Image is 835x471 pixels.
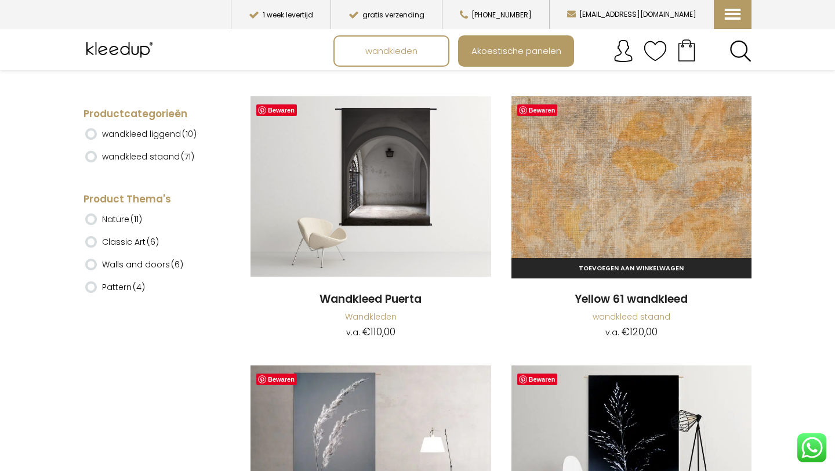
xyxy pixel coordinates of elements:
[511,96,752,278] a: Yellow 61 WandkleedDetailfoto Van Het Wandkleed
[102,255,183,274] label: Walls and doors
[251,96,491,277] img: Wandkleed Puerta
[465,40,568,62] span: Akoestische panelen
[147,236,159,248] span: (6)
[102,277,145,297] label: Pattern
[729,40,752,62] a: Search
[362,325,371,339] span: €
[622,325,630,339] span: €
[102,147,194,166] label: wandkleed staand
[345,311,397,323] a: Wandkleden
[335,37,448,66] a: wandkleden
[622,325,658,339] bdi: 120,00
[511,258,752,278] a: Toevoegen aan winkelwagen: “Yellow 61 wandkleed“
[83,107,217,121] h4: Productcategorieën
[612,39,635,63] img: account.svg
[251,96,491,278] a: Wandkleed Puerta
[511,292,752,307] a: Yellow 61 wandkleed
[102,209,142,229] label: Nature
[133,281,145,293] span: (4)
[256,374,297,385] a: Bewaren
[517,374,558,385] a: Bewaren
[593,311,670,323] a: wandkleed staand
[333,35,760,67] nav: Main menu
[517,104,558,116] a: Bewaren
[359,40,424,62] span: wandkleden
[182,128,197,140] span: (10)
[102,232,159,252] label: Classic Art
[644,39,667,63] img: verlanglijstje.svg
[256,104,297,116] a: Bewaren
[459,37,573,66] a: Akoestische panelen
[251,292,491,307] a: Wandkleed Puerta
[362,325,395,339] bdi: 110,00
[667,35,706,64] a: Your cart
[181,151,194,162] span: (71)
[130,213,142,225] span: (11)
[605,327,619,338] span: v.a.
[171,259,183,270] span: (6)
[102,124,197,144] label: wandkleed liggend
[346,327,360,338] span: v.a.
[83,35,158,64] img: Kleedup
[83,193,217,206] h4: Product Thema's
